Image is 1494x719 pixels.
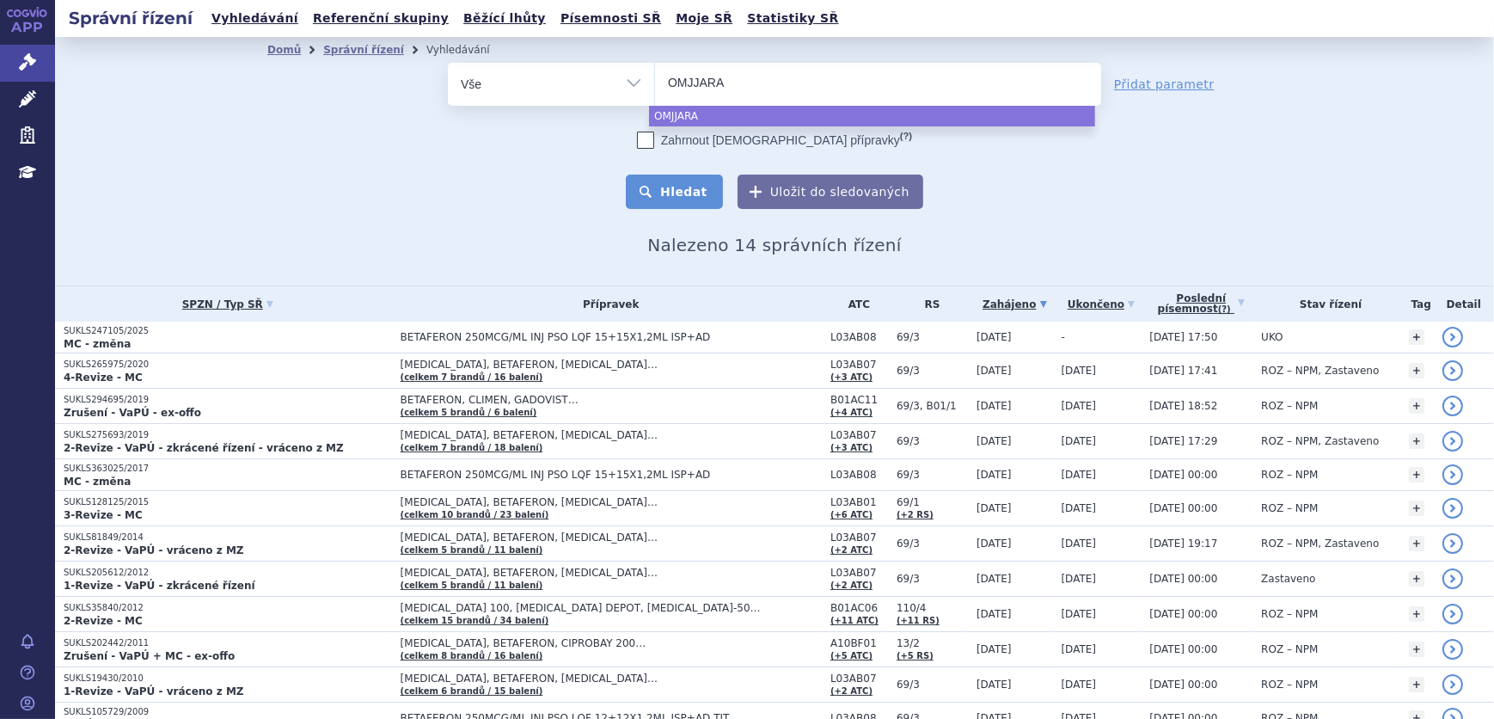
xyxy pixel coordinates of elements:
[1442,639,1463,660] a: detail
[426,37,512,63] li: Vyhledávání
[55,6,206,30] h2: Správní řízení
[1149,365,1217,377] span: [DATE] 17:41
[401,510,549,519] a: (celkem 10 brandů / 23 balení)
[977,400,1012,412] span: [DATE]
[64,544,244,556] strong: 2-Revize - VaPÚ - vráceno z MZ
[64,372,143,384] strong: 4-Revize - MC
[64,637,392,649] p: SUKLS202442/2011
[1261,435,1379,447] span: ROZ – NPM, Zastaveno
[1062,292,1142,316] a: Ukončeno
[977,469,1012,481] span: [DATE]
[64,673,392,685] p: SUKLS19430/2010
[897,538,968,550] span: 69/3
[267,44,301,56] a: Domů
[1149,679,1217,691] span: [DATE] 00:00
[897,651,934,661] a: (+5 RS)
[830,372,873,382] a: (+3 ATC)
[1442,431,1463,452] a: detail
[830,532,888,544] span: L03AB07
[830,651,873,661] a: (+5 ATC)
[830,686,873,696] a: (+2 ATC)
[1261,502,1318,514] span: ROZ – NPM
[1149,469,1217,481] span: [DATE] 00:00
[897,400,968,412] span: 69/3, B01/1
[1409,433,1424,449] a: +
[1409,501,1424,516] a: +
[1261,608,1318,620] span: ROZ – NPM
[401,443,543,452] a: (celkem 7 brandů / 18 balení)
[64,429,392,441] p: SUKLS275693/2019
[1149,538,1217,550] span: [DATE] 19:17
[1409,677,1424,692] a: +
[1261,573,1315,585] span: Zastaveno
[900,131,912,142] abbr: (?)
[401,637,822,649] span: [MEDICAL_DATA], BETAFERON, CIPROBAY 200…
[977,608,1012,620] span: [DATE]
[742,7,843,30] a: Statistiky SŘ
[1149,608,1217,620] span: [DATE] 00:00
[1062,400,1097,412] span: [DATE]
[830,637,888,649] span: A10BF01
[897,510,934,519] a: (+2 RS)
[897,365,968,377] span: 69/3
[401,651,543,661] a: (celkem 8 brandů / 16 balení)
[1409,329,1424,345] a: +
[888,286,968,322] th: RS
[1062,538,1097,550] span: [DATE]
[64,463,392,475] p: SUKLS363025/2017
[830,581,873,590] a: (+2 ATC)
[64,476,131,488] strong: MC - změna
[1442,464,1463,485] a: detail
[897,331,968,343] span: 69/3
[1062,469,1097,481] span: [DATE]
[897,637,968,649] span: 13/2
[1442,396,1463,416] a: detail
[401,429,822,441] span: [MEDICAL_DATA], BETAFERON, [MEDICAL_DATA]…
[1114,76,1215,93] a: Přidat parametr
[1442,360,1463,381] a: detail
[822,286,888,322] th: ATC
[1442,327,1463,347] a: detail
[206,7,303,30] a: Vyhledávání
[392,286,822,322] th: Přípravek
[1062,502,1097,514] span: [DATE]
[64,338,131,350] strong: MC - změna
[1261,365,1379,377] span: ROZ – NPM, Zastaveno
[626,175,723,209] button: Hledat
[1062,643,1097,655] span: [DATE]
[1442,604,1463,624] a: detail
[830,394,888,406] span: B01AC11
[977,292,1053,316] a: Zahájeno
[555,7,666,30] a: Písemnosti SŘ
[1442,674,1463,695] a: detail
[64,509,143,521] strong: 3-Revize - MC
[1261,643,1318,655] span: ROZ – NPM
[401,616,549,625] a: (celkem 15 brandů / 34 balení)
[1442,533,1463,554] a: detail
[1149,435,1217,447] span: [DATE] 17:29
[401,545,543,555] a: (celkem 5 brandů / 11 balení)
[830,616,879,625] a: (+11 ATC)
[401,408,537,417] a: (celkem 5 brandů / 6 balení)
[1261,469,1318,481] span: ROZ – NPM
[1409,467,1424,482] a: +
[64,496,392,508] p: SUKLS128125/2015
[830,496,888,508] span: L03AB01
[977,331,1012,343] span: [DATE]
[401,372,543,382] a: (celkem 7 brandů / 16 balení)
[1149,400,1217,412] span: [DATE] 18:52
[830,469,888,481] span: L03AB08
[458,7,551,30] a: Běžící lhůty
[1409,363,1424,378] a: +
[1409,642,1424,657] a: +
[738,175,923,209] button: Uložit do sledovaných
[1442,568,1463,589] a: detail
[897,496,968,508] span: 69/1
[64,532,392,544] p: SUKLS81849/2014
[401,359,822,371] span: [MEDICAL_DATA], BETAFERON, [MEDICAL_DATA]…
[1261,400,1318,412] span: ROZ – NPM
[1400,286,1434,322] th: Tag
[401,686,543,696] a: (celkem 6 brandů / 15 balení)
[977,679,1012,691] span: [DATE]
[1409,398,1424,414] a: +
